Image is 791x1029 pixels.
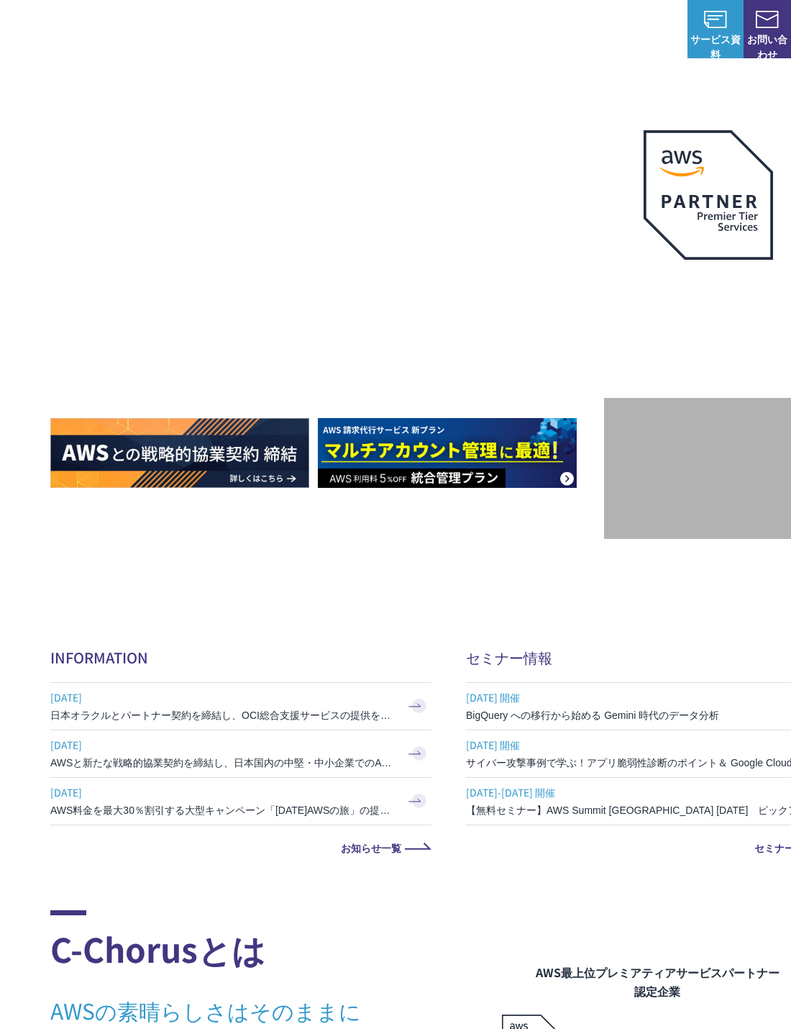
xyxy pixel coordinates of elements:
span: [DATE] [50,686,395,708]
img: AWS請求代行サービス 統合管理プラン [318,418,577,488]
p: ナレッジ [549,22,604,37]
img: お問い合わせ [756,11,779,28]
h1: AWS ジャーニーの 成功を実現 [50,237,604,375]
h3: AWS料金を最大30％割引する大型キャンペーン「[DATE]AWSの旅」の提供を開始 [50,803,395,817]
p: 強み [190,22,224,37]
span: サービス資料 [687,32,743,62]
h3: 日本オラクルとパートナー契約を締結し、OCI総合支援サービスの提供を開始 [50,708,395,722]
span: [DATE] [50,781,395,803]
a: [DATE] AWSと新たな戦略的協業契約を締結し、日本国内の中堅・中小企業でのAWS活用を加速 [50,730,431,777]
p: AWSの導入からコスト削減、 構成・運用の最適化からデータ活用まで 規模や業種業態を問わない マネージドサービスで [50,159,604,222]
p: サービス [253,22,308,37]
a: 導入事例 [480,22,521,37]
span: [DATE] [50,734,395,756]
img: AWS総合支援サービス C-Chorus サービス資料 [704,11,727,28]
span: お問い合わせ [744,32,791,62]
img: 契約件数 [633,420,784,525]
h2: INFORMATION [50,647,431,668]
img: AWSプレミアティアサービスパートナー [644,130,773,260]
a: [DATE] AWS料金を最大30％割引する大型キャンペーン「[DATE]AWSの旅」の提供を開始 [50,778,431,825]
p: 業種別ソリューション [337,22,452,37]
a: お知らせ一覧 [50,843,431,853]
a: ログイン [633,22,673,37]
h3: AWSと新たな戦略的協業契約を締結し、日本国内の中堅・中小企業でのAWS活用を加速 [50,756,395,770]
img: AWSとの戦略的協業契約 締結 [50,418,309,488]
a: [DATE] 日本オラクルとパートナー契約を締結し、OCI総合支援サービスの提供を開始 [50,683,431,730]
p: 最上位プレミアティア サービスパートナー [626,277,790,332]
h2: C-Chorusとは [50,910,502,974]
em: AWS [692,277,725,298]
